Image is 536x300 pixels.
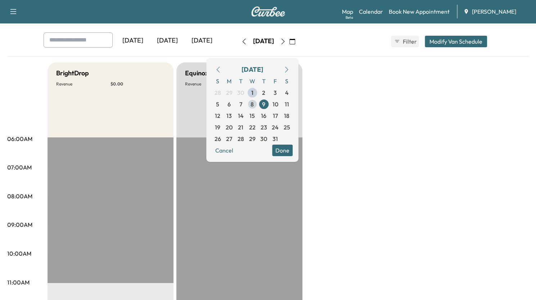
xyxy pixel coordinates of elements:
span: 13 [226,111,232,120]
span: 2 [262,88,265,97]
span: Filter [403,37,416,46]
span: 18 [284,111,289,120]
p: 06:00AM [7,134,32,143]
span: T [258,75,270,87]
span: 1 [251,88,253,97]
span: 9 [262,100,265,109]
span: 16 [261,111,266,120]
p: 09:00AM [7,220,32,229]
span: 14 [238,111,244,120]
h5: Equinox [185,68,208,78]
span: 28 [215,88,221,97]
span: S [212,75,224,87]
span: 15 [249,111,255,120]
span: 29 [249,134,256,143]
span: 26 [215,134,221,143]
span: 11 [285,100,289,109]
span: 6 [228,100,231,109]
div: [DATE] [253,37,274,46]
span: 29 [226,88,233,97]
span: W [247,75,258,87]
a: MapBeta [342,7,353,16]
span: 27 [226,134,232,143]
button: Done [272,145,293,156]
span: 5 [216,100,219,109]
div: Beta [346,15,353,20]
p: Revenue [185,81,239,87]
p: Revenue [56,81,111,87]
div: [DATE] [150,32,185,49]
span: S [281,75,293,87]
span: 22 [249,123,256,132]
span: 28 [238,134,244,143]
div: [DATE] [242,65,263,75]
button: Cancel [212,145,237,156]
img: Curbee Logo [251,6,285,17]
span: 4 [285,88,289,97]
span: 20 [226,123,233,132]
span: 17 [273,111,278,120]
span: 30 [237,88,244,97]
div: [DATE] [185,32,219,49]
span: 31 [272,134,278,143]
span: 25 [284,123,290,132]
button: Filter [391,36,419,47]
p: 07:00AM [7,163,32,172]
p: 11:00AM [7,278,30,287]
span: T [235,75,247,87]
span: 30 [260,134,267,143]
span: 12 [215,111,220,120]
span: 24 [272,123,279,132]
p: 08:00AM [7,192,32,200]
p: $ 0.00 [111,81,165,87]
h5: BrightDrop [56,68,89,78]
span: 8 [251,100,254,109]
span: M [224,75,235,87]
a: Book New Appointment [389,7,450,16]
span: 7 [239,100,242,109]
p: 10:00AM [7,249,31,258]
button: Modify Van Schedule [425,36,487,47]
span: F [270,75,281,87]
span: 23 [261,123,267,132]
span: 10 [272,100,278,109]
span: 21 [238,123,243,132]
span: 19 [215,123,220,132]
span: 3 [274,88,277,97]
span: [PERSON_NAME] [472,7,516,16]
div: [DATE] [116,32,150,49]
a: Calendar [359,7,383,16]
